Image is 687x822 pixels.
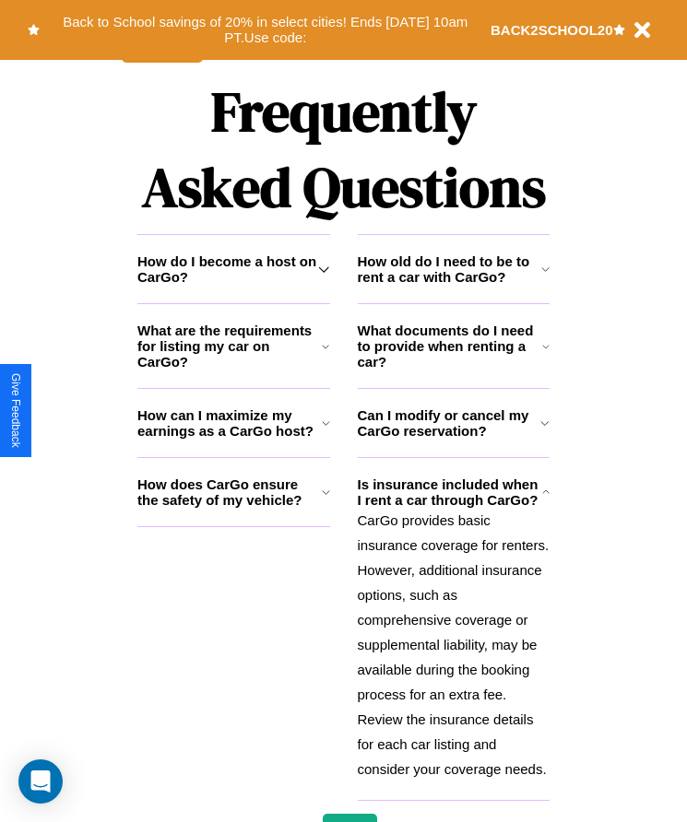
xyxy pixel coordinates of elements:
button: Back to School savings of 20% in select cities! Ends [DATE] 10am PT.Use code: [40,9,491,51]
h3: How can I maximize my earnings as a CarGo host? [137,407,322,439]
h3: How do I become a host on CarGo? [137,253,318,285]
div: Give Feedback [9,373,22,448]
h3: How old do I need to be to rent a car with CarGo? [358,253,541,285]
h3: Is insurance included when I rent a car through CarGo? [358,476,542,508]
h1: Frequently Asked Questions [137,65,550,234]
p: CarGo provides basic insurance coverage for renters. However, additional insurance options, such ... [358,508,551,781]
h3: What documents do I need to provide when renting a car? [358,323,543,370]
h3: Can I modify or cancel my CarGo reservation? [358,407,541,439]
div: Open Intercom Messenger [18,759,63,804]
b: BACK2SCHOOL20 [491,22,613,38]
h3: How does CarGo ensure the safety of my vehicle? [137,476,322,508]
h3: What are the requirements for listing my car on CarGo? [137,323,322,370]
